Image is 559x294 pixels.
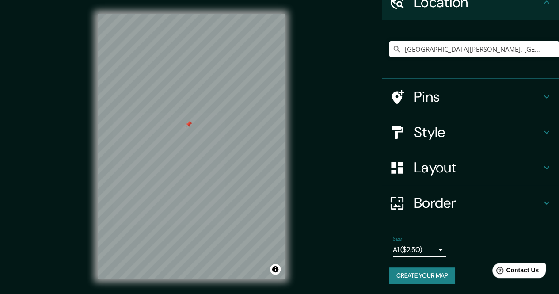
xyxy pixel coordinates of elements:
div: Style [382,115,559,150]
h4: Border [414,194,541,212]
h4: Pins [414,88,541,106]
label: Size [393,235,402,243]
canvas: Map [98,14,285,279]
div: A1 ($2.50) [393,243,446,257]
div: Layout [382,150,559,185]
h4: Style [414,123,541,141]
button: Create your map [389,267,455,284]
input: Pick your city or area [389,41,559,57]
div: Border [382,185,559,221]
iframe: Help widget launcher [480,260,549,284]
button: Toggle attribution [270,264,281,275]
div: Pins [382,79,559,115]
h4: Layout [414,159,541,176]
